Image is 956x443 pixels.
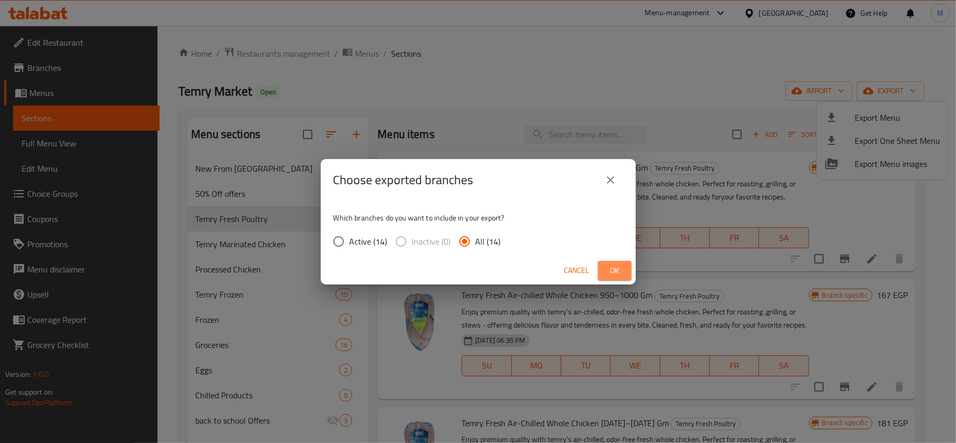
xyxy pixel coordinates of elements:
span: Ok [606,264,623,277]
span: Inactive (0) [412,235,451,248]
span: Cancel [564,264,590,277]
span: Active (14) [350,235,387,248]
button: Cancel [560,261,594,280]
button: close [598,167,623,193]
button: Ok [598,261,632,280]
span: All (14) [476,235,501,248]
h2: Choose exported branches [333,172,474,188]
p: Which branches do you want to include in your export? [333,213,623,223]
